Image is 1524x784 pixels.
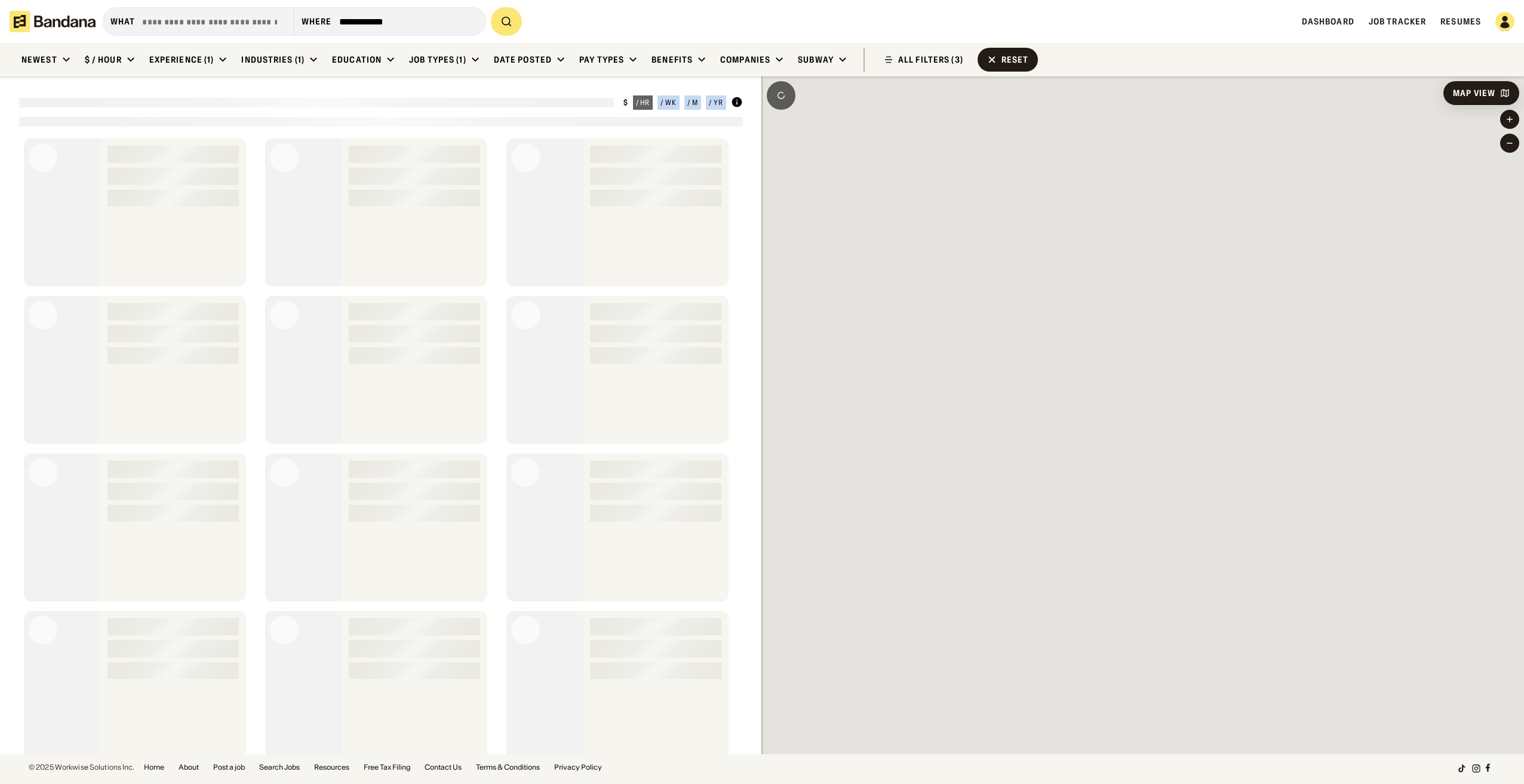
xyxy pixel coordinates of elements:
div: Job Types (1) [409,54,466,65]
a: Free Tax Filing [364,764,410,771]
a: Resumes [1440,16,1481,27]
img: Bandana logotype [10,11,96,32]
div: Benefits [652,54,693,65]
div: © 2025 Workwise Solutions Inc. [29,764,134,771]
div: / m [687,99,698,106]
div: what [110,16,135,27]
div: / wk [660,99,677,106]
div: Education [332,54,382,65]
div: grid [19,134,743,754]
a: Terms & Conditions [476,764,540,771]
a: Resources [314,764,349,771]
div: Subway [798,54,834,65]
a: Contact Us [425,764,462,771]
div: Companies [720,54,770,65]
a: Dashboard [1302,16,1354,27]
div: ALL FILTERS (3) [898,55,963,64]
a: Search Jobs [259,764,300,771]
a: Post a job [213,764,245,771]
a: Home [144,764,164,771]
div: Pay Types [579,54,624,65]
a: Privacy Policy [554,764,602,771]
div: $ [623,98,628,107]
div: Reset [1001,55,1029,64]
div: / yr [709,99,723,106]
a: About [179,764,199,771]
div: $ / hour [85,54,122,65]
div: Where [302,16,332,27]
div: Map View [1453,89,1495,97]
div: Date Posted [494,54,552,65]
div: Industries (1) [241,54,305,65]
a: Job Tracker [1369,16,1426,27]
div: Newest [21,54,57,65]
div: Experience (1) [149,54,214,65]
div: / hr [636,99,650,106]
